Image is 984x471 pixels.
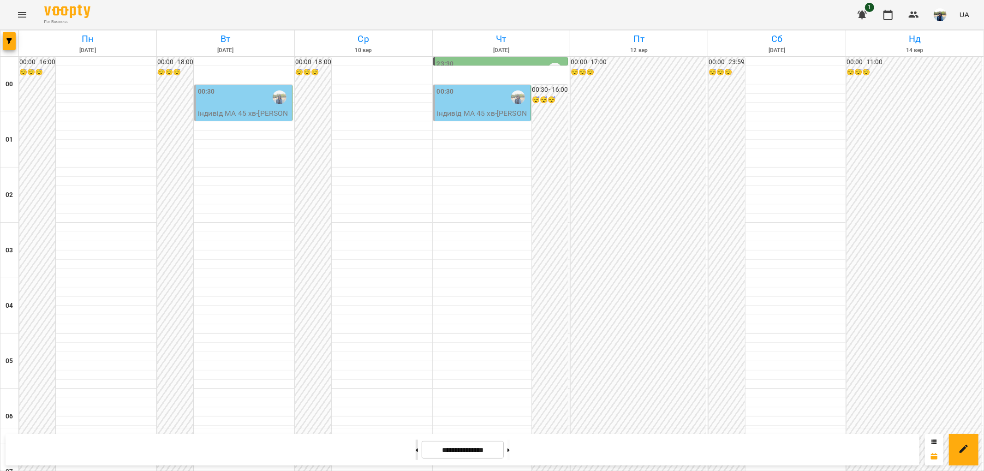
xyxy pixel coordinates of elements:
h6: 02 [6,190,13,200]
h6: 01 [6,135,13,145]
img: Олійник Алла [548,63,562,77]
h6: [DATE] [158,46,293,55]
img: 79bf113477beb734b35379532aeced2e.jpg [934,8,947,21]
button: Menu [11,4,33,26]
h6: 😴😴😴 [532,95,568,105]
h6: 14 вер [847,46,982,55]
label: 00:30 [437,87,454,97]
h6: Ср [296,32,431,46]
h6: Чт [434,32,569,46]
h6: Пт [572,32,706,46]
h6: 00:00 - 18:00 [295,57,331,67]
button: UA [956,6,973,23]
h6: 😴😴😴 [295,67,331,78]
span: For Business [44,19,90,25]
span: UA [960,10,969,19]
span: 1 [865,3,874,12]
h6: 00:00 - 18:00 [157,57,193,67]
h6: 😴😴😴 [571,67,706,78]
label: 00:30 [198,87,215,97]
h6: 😴😴😴 [157,67,193,78]
img: Voopty Logo [44,5,90,18]
h6: Вт [158,32,293,46]
h6: Сб [710,32,844,46]
h6: 12 вер [572,46,706,55]
h6: [DATE] [710,46,844,55]
h6: 😴😴😴 [847,67,982,78]
h6: Нд [847,32,982,46]
h6: 00 [6,79,13,89]
h6: Пн [20,32,155,46]
label: 23:30 [437,59,454,69]
img: Олійник Алла [511,90,525,104]
h6: 00:30 - 16:00 [532,85,568,95]
h6: 06 [6,411,13,422]
h6: 10 вер [296,46,431,55]
h6: 😴😴😴 [19,67,55,78]
h6: [DATE] [434,46,569,55]
h6: 00:00 - 17:00 [571,57,706,67]
h6: [DATE] [20,46,155,55]
h6: 04 [6,301,13,311]
h6: 05 [6,356,13,366]
h6: 00:00 - 23:59 [709,57,745,67]
h6: 00:00 - 16:00 [19,57,55,67]
h6: 😴😴😴 [709,67,745,78]
h6: 03 [6,245,13,256]
p: індивід МА 45 хв - [PERSON_NAME] [437,108,529,130]
h6: 00:00 - 11:00 [847,57,982,67]
img: Олійник Алла [273,90,286,104]
p: індивід МА 45 хв - [PERSON_NAME] [198,108,290,130]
